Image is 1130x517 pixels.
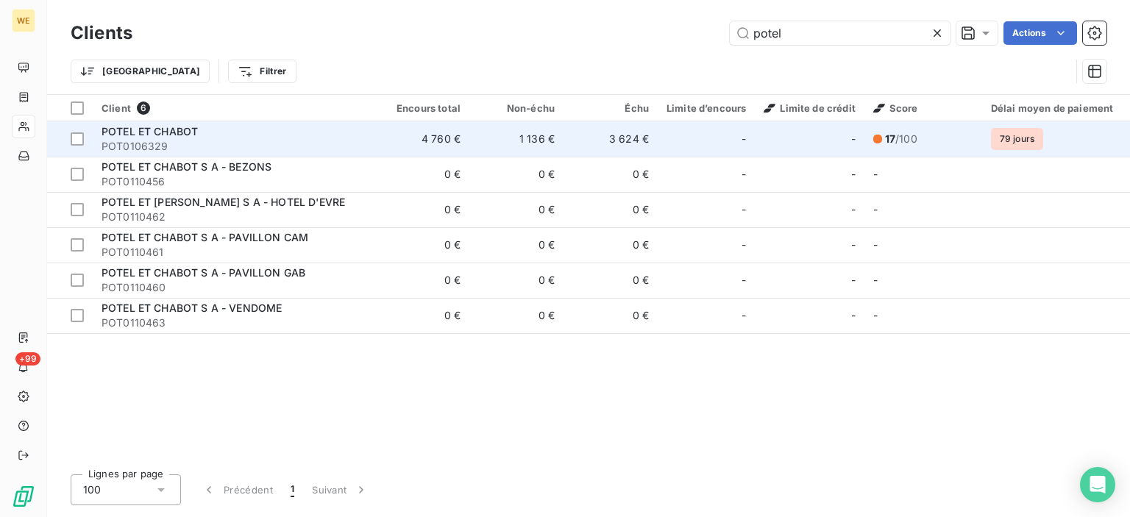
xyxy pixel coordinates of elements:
div: WE [12,9,35,32]
img: Logo LeanPay [12,485,35,508]
button: [GEOGRAPHIC_DATA] [71,60,210,83]
span: - [851,273,856,288]
td: 0 € [564,227,658,263]
input: Rechercher [730,21,950,45]
button: Actions [1003,21,1077,45]
button: Suivant [303,474,377,505]
button: Filtrer [228,60,296,83]
div: Limite d’encours [667,102,746,114]
span: - [851,238,856,252]
td: 0 € [469,263,564,298]
td: 0 € [564,157,658,192]
button: 1 [282,474,303,505]
span: - [742,308,746,323]
td: 0 € [375,192,469,227]
td: 0 € [375,157,469,192]
div: Non-échu [478,102,555,114]
span: POT0110456 [102,174,366,189]
div: Échu [572,102,649,114]
span: - [851,308,856,323]
span: - [851,167,856,182]
div: Encours total [384,102,461,114]
td: 0 € [564,192,658,227]
div: Open Intercom Messenger [1080,467,1115,502]
td: 0 € [375,227,469,263]
span: POTEL ET CHABOT S A - VENDOME [102,302,282,314]
td: 0 € [469,227,564,263]
td: 3 624 € [564,121,658,157]
span: POT0110461 [102,245,366,260]
td: 0 € [375,263,469,298]
span: POTEL ET CHABOT S A - PAVILLON GAB [102,266,305,279]
span: 6 [137,101,150,115]
span: POTEL ET CHABOT S A - PAVILLON CAM [102,231,308,243]
span: - [742,167,746,182]
span: Client [102,102,131,114]
span: - [742,202,746,217]
span: - [742,273,746,288]
span: 100 [83,482,101,497]
span: 79 jours [991,128,1043,150]
span: - [851,132,856,146]
span: POTEL ET CHABOT S A - BEZONS [102,160,271,173]
span: 1 [291,482,294,497]
span: POTEL ET CHABOT [102,125,198,138]
td: 0 € [469,192,564,227]
span: /100 [885,132,917,146]
span: POT0110460 [102,280,366,295]
span: POT0110463 [102,315,366,330]
span: - [851,202,856,217]
button: Précédent [193,474,282,505]
span: - [873,309,878,321]
span: Limite de crédit [764,102,855,114]
h3: Clients [71,20,132,46]
span: POTEL ET [PERSON_NAME] S A - HOTEL D'EVRE [102,196,345,208]
span: POT0110462 [102,210,366,224]
td: 0 € [469,298,564,333]
span: - [873,203,878,215]
td: 1 136 € [469,121,564,157]
span: Score [873,102,918,114]
td: 0 € [469,157,564,192]
td: 4 760 € [375,121,469,157]
span: - [742,132,746,146]
span: - [873,274,878,286]
td: 0 € [375,298,469,333]
td: 0 € [564,298,658,333]
span: - [742,238,746,252]
td: 0 € [564,263,658,298]
span: +99 [15,352,40,366]
span: - [873,168,878,180]
span: 17 [885,132,895,145]
span: POT0106329 [102,139,366,154]
span: - [873,238,878,251]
